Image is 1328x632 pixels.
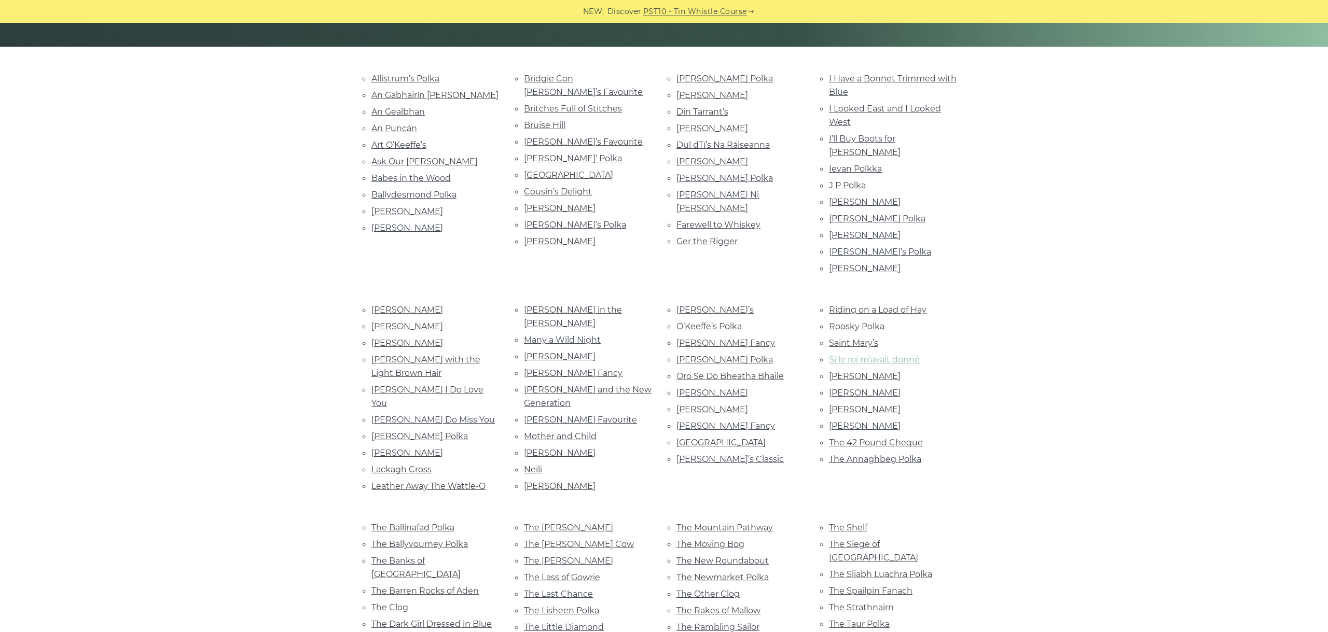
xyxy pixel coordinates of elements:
[676,421,775,431] a: [PERSON_NAME] Fancy
[524,431,597,441] a: Mother and Child
[371,619,492,629] a: The Dark Girl Dressed in Blue
[371,321,443,331] a: [PERSON_NAME]
[676,140,770,150] a: Dul dTí’s Na Ráiseanna
[829,263,901,273] a: [PERSON_NAME]
[676,539,744,549] a: The Moving Bog
[676,90,748,100] a: [PERSON_NAME]
[676,321,742,331] a: O’Keeffe’s Polka
[524,465,542,474] a: Neili
[829,197,901,207] a: [PERSON_NAME]
[676,606,760,615] a: The Rakes of Mallow
[524,203,596,213] a: [PERSON_NAME]
[676,74,773,83] a: [PERSON_NAME] Polka
[676,123,748,133] a: [PERSON_NAME]
[583,6,604,18] span: NEW:
[676,556,769,566] a: The New Roundabout
[371,123,417,133] a: An Puncán
[524,523,613,532] a: The [PERSON_NAME]
[371,107,425,117] a: An Gealbhan
[829,164,882,174] a: Ievan Polkka
[524,606,599,615] a: The Lisheen Polka
[524,335,601,345] a: Many a Wild Night
[371,338,443,348] a: [PERSON_NAME]
[829,421,901,431] a: [PERSON_NAME]
[829,305,926,315] a: Riding on a Load of Hay
[676,371,784,381] a: Oro Se Do Bheatha Bhaile
[524,539,634,549] a: The [PERSON_NAME] Cow
[829,230,901,240] a: [PERSON_NAME]
[371,173,451,183] a: Babes in the Wood
[524,220,626,230] a: [PERSON_NAME]’s Polka
[676,338,775,348] a: [PERSON_NAME] Fancy
[371,140,426,150] a: Art O’Keeffe’s
[829,247,931,257] a: [PERSON_NAME]’s Polka
[829,214,925,223] a: [PERSON_NAME] Polka
[676,305,754,315] a: [PERSON_NAME]’s
[524,153,622,163] a: [PERSON_NAME]’ Polka
[524,385,652,408] a: [PERSON_NAME] and the New Generation
[371,305,443,315] a: [PERSON_NAME]
[829,134,901,157] a: I’ll Buy Boots for [PERSON_NAME]
[676,589,740,599] a: The Other Clog
[829,523,867,532] a: The Shelf
[676,454,784,464] a: [PERSON_NAME]’s Classic
[676,107,728,117] a: Din Tarrant’s
[524,415,637,425] a: [PERSON_NAME] Favourite
[371,74,439,83] a: Allistrum’s Polka
[607,6,642,18] span: Discover
[371,157,478,166] a: Ask Our [PERSON_NAME]
[524,305,622,328] a: [PERSON_NAME] in the [PERSON_NAME]
[829,619,890,629] a: The Taur Polka
[829,454,921,464] a: The Annaghbeg Polka
[676,404,748,414] a: [PERSON_NAME]
[371,190,457,200] a: Ballydesmond Polka
[829,355,920,364] a: Si le roi m’avait donné
[524,352,596,361] a: [PERSON_NAME]
[643,6,747,18] a: PST10 - Tin Whistle Course
[829,180,866,190] a: J P Polka
[524,236,596,246] a: [PERSON_NAME]
[829,539,918,563] a: The Siege of [GEOGRAPHIC_DATA]
[829,438,923,447] a: The 42 Pound Cheque
[676,173,773,183] a: [PERSON_NAME] Polka
[676,190,759,213] a: [PERSON_NAME] Ni [PERSON_NAME]
[829,104,941,127] a: I Looked East and I Looked West
[829,404,901,414] a: [PERSON_NAME]
[829,602,894,612] a: The Strathnairn
[524,448,596,458] a: [PERSON_NAME]
[676,622,759,632] a: The Rambling Sailor
[829,569,932,579] a: The Sliabh Luachra Polka
[371,465,432,474] a: Lackagh Cross
[371,223,443,233] a: [PERSON_NAME]
[524,104,622,114] a: Britches Full of Stitches
[524,589,593,599] a: The Last Chance
[371,448,443,458] a: [PERSON_NAME]
[371,431,468,441] a: [PERSON_NAME] Polka
[829,388,901,398] a: [PERSON_NAME]
[524,137,643,147] a: [PERSON_NAME]’s Favourite
[829,586,912,596] a: The Spailpin Fanach
[524,572,600,582] a: The Lass of Gowrie
[676,157,748,166] a: [PERSON_NAME]
[524,556,613,566] a: The [PERSON_NAME]
[829,74,957,97] a: I Have a Bonnet Trimmed with Blue
[829,338,878,348] a: Saint Mary’s
[676,388,748,398] a: [PERSON_NAME]
[524,481,596,491] a: [PERSON_NAME]
[371,481,486,491] a: Leather Away The Wattle-O
[829,321,884,331] a: Roosky Polka
[371,602,408,612] a: The Clog
[371,415,495,425] a: [PERSON_NAME] Do Miss You
[371,355,480,378] a: [PERSON_NAME] with the Light Brown Hair
[371,90,499,100] a: An Gabhairín [PERSON_NAME]
[371,385,483,408] a: [PERSON_NAME] I Do Love You
[676,438,766,447] a: [GEOGRAPHIC_DATA]
[676,236,738,246] a: Ger the Rigger
[524,622,604,632] a: The Little Diamond
[524,368,622,378] a: [PERSON_NAME] Fancy
[524,187,592,196] a: Cousin’s Delight
[676,572,769,582] a: The Newmarket Polka
[371,539,468,549] a: The Ballyvourney Polka
[371,206,443,216] a: [PERSON_NAME]
[524,170,613,180] a: [GEOGRAPHIC_DATA]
